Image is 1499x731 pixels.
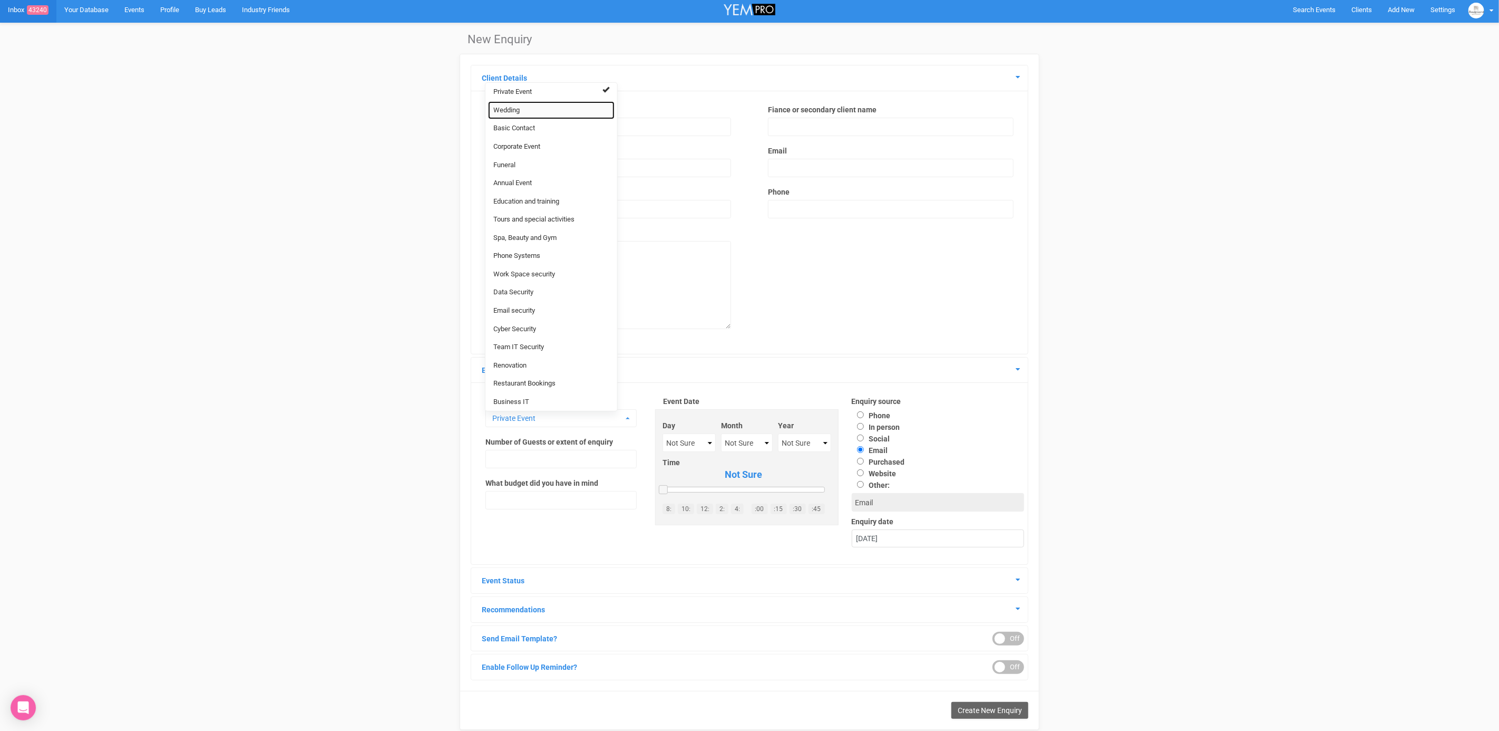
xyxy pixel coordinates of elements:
[771,504,787,514] a: :15
[482,605,545,614] a: Recommendations
[1351,6,1372,14] span: Clients
[663,396,830,407] label: Event Date
[958,706,1022,715] span: Create New Enquiry
[493,361,527,371] span: Renovation
[1468,3,1484,18] img: BGLogo.jpg
[27,5,48,15] span: 43240
[752,504,768,514] a: :00
[852,396,1024,407] label: Enquiry source
[697,504,713,514] a: 12:
[482,663,577,671] a: Enable Follow Up Reminder?
[485,409,637,427] button: Private Event
[857,423,864,430] input: In person
[857,435,864,441] input: Social
[493,160,515,170] span: Funeral
[852,530,1024,547] div: [DATE]
[852,516,1024,527] label: Enquiry date
[721,420,773,431] label: Month
[482,74,527,82] a: Client Details
[778,420,831,431] label: Year
[1388,6,1415,14] span: Add New
[493,342,544,352] span: Team IT Security
[493,123,535,133] span: Basic Contact
[852,446,888,455] label: Email
[482,366,532,374] a: Enquiry Details
[852,458,905,466] label: Purchased
[857,411,864,418] input: Phone
[493,251,540,261] span: Phone Systems
[951,702,1028,719] button: Create New Enquiry
[790,504,806,514] a: :30
[663,468,824,482] span: Not Sure
[852,411,891,420] label: Phone
[485,478,598,488] label: What budget did you have in mind
[493,397,529,407] span: Business IT
[493,178,532,188] span: Annual Event
[493,379,556,389] span: Restaurant Bookings
[1293,6,1336,14] span: Search Events
[482,576,524,585] a: Event Status
[493,197,559,207] span: Education and training
[493,233,557,243] span: Spa, Beauty and Gym
[809,504,825,514] a: :45
[493,324,536,334] span: Cyber Security
[852,435,890,443] label: Social
[678,504,694,514] a: 10:
[493,306,535,316] span: Email security
[493,215,575,225] span: Tours and special activities
[731,504,744,514] a: 4:
[852,423,900,431] label: In person
[768,187,790,197] label: Phone
[768,104,1014,115] label: Fiance or secondary client name
[716,504,728,514] a: 2:
[493,287,533,297] span: Data Security
[857,481,864,488] input: Other:
[493,105,520,116] span: Wedding
[768,146,1014,156] label: Email
[493,270,555,280] span: Work Space security
[663,457,824,468] label: Time
[493,87,532,97] span: Private Event
[663,420,715,431] label: Day
[492,413,623,424] span: Private Event
[857,469,864,476] input: Website
[468,33,1031,46] h1: New Enquiry
[857,446,864,453] input: Email
[663,504,675,514] a: 8:
[493,142,540,152] span: Corporate Event
[857,458,864,465] input: Purchased
[485,437,613,447] label: Number of Guests or extent of enquiry
[482,634,557,643] a: Send Email Template?
[852,469,897,478] label: Website
[11,695,36,720] div: Open Intercom Messenger
[852,479,1016,490] label: Other:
